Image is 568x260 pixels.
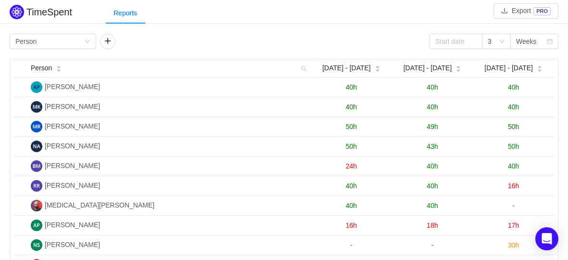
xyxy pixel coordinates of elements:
[404,63,452,73] span: [DATE] - [DATE]
[45,201,154,209] span: [MEDICAL_DATA][PERSON_NAME]
[537,68,542,71] i: icon: caret-down
[346,123,357,130] span: 50h
[455,64,461,71] div: Sort
[45,241,100,248] span: [PERSON_NAME]
[26,7,72,17] h2: TimeSpent
[31,220,42,231] img: AP
[31,180,42,192] img: RR
[508,143,519,150] span: 50h
[56,64,62,71] div: Sort
[493,3,558,19] button: icon: downloadExportPRO
[45,103,100,110] span: [PERSON_NAME]
[508,83,519,91] span: 40h
[45,182,100,189] span: [PERSON_NAME]
[31,160,42,172] img: BM
[85,39,90,45] i: icon: down
[45,142,100,150] span: [PERSON_NAME]
[537,64,543,71] div: Sort
[484,63,533,73] span: [DATE] - [DATE]
[508,182,519,190] span: 16h
[45,83,100,91] span: [PERSON_NAME]
[427,202,438,209] span: 40h
[427,83,438,91] span: 40h
[456,68,461,71] i: icon: caret-down
[31,141,42,152] img: NA
[322,63,371,73] span: [DATE] - [DATE]
[508,221,519,229] span: 17h
[45,162,100,169] span: [PERSON_NAME]
[346,143,357,150] span: 50h
[427,182,438,190] span: 40h
[535,227,558,250] div: Open Intercom Messenger
[508,241,519,249] span: 30h
[346,83,357,91] span: 40h
[346,103,357,111] span: 40h
[297,59,311,77] i: icon: search
[15,34,37,49] div: Person
[106,2,145,24] div: Reports
[427,143,438,150] span: 43h
[537,65,542,67] i: icon: caret-up
[346,182,357,190] span: 40h
[350,241,353,249] span: -
[346,162,357,170] span: 24h
[427,162,438,170] span: 40h
[31,63,52,73] span: Person
[516,34,537,49] div: Weeks
[10,5,24,19] img: Quantify logo
[375,68,380,71] i: icon: caret-down
[56,68,62,71] i: icon: caret-down
[512,202,515,209] span: -
[427,123,438,130] span: 49h
[31,121,42,132] img: MR
[508,103,519,111] span: 40h
[100,34,115,49] button: icon: plus
[456,65,461,67] i: icon: caret-up
[375,65,380,67] i: icon: caret-up
[508,162,519,170] span: 40h
[31,239,42,251] img: NS
[45,221,100,229] span: [PERSON_NAME]
[31,101,42,113] img: MK
[508,123,519,130] span: 50h
[547,39,553,45] i: icon: calendar
[31,200,42,211] img: NS
[31,81,42,93] img: AP
[488,34,492,49] div: 3
[346,202,357,209] span: 40h
[427,103,438,111] span: 40h
[346,221,357,229] span: 16h
[429,34,482,49] input: Start date
[431,241,434,249] span: -
[499,39,505,45] i: icon: down
[56,65,62,67] i: icon: caret-up
[45,122,100,130] span: [PERSON_NAME]
[427,221,438,229] span: 18h
[375,64,380,71] div: Sort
